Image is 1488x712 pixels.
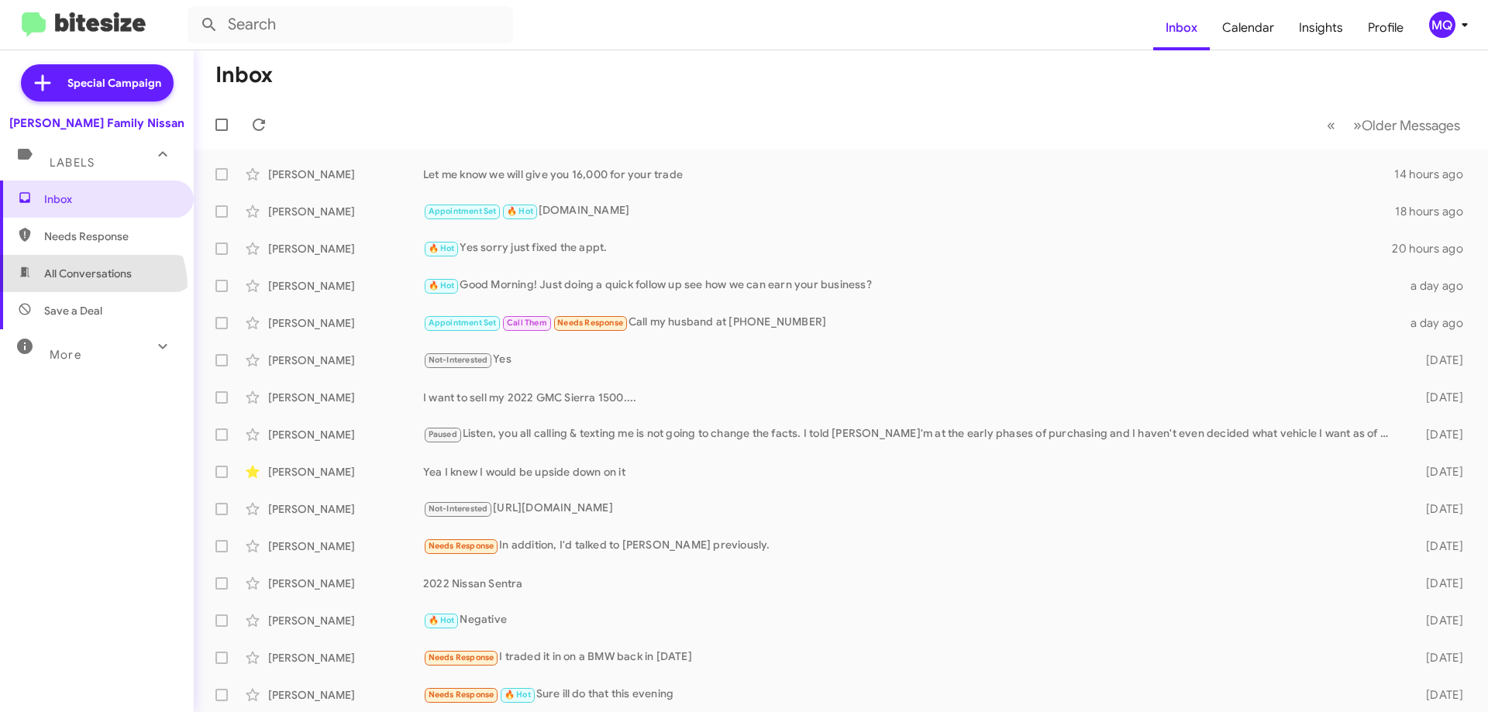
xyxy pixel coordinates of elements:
span: Needs Response [557,318,623,328]
div: I want to sell my 2022 GMC Sierra 1500.... [423,390,1401,405]
button: MQ [1416,12,1471,38]
div: Yes [423,351,1401,369]
span: Special Campaign [67,75,161,91]
span: Not-Interested [429,504,488,514]
div: [DATE] [1401,427,1476,442]
h1: Inbox [215,63,273,88]
div: [DATE] [1401,538,1476,554]
span: Needs Response [44,229,176,244]
div: a day ago [1401,278,1476,294]
span: Appointment Set [429,206,497,216]
span: Not-Interested [429,355,488,365]
div: Sure ill do that this evening [423,686,1401,703]
div: [DATE] [1401,576,1476,591]
div: [DATE] [1401,613,1476,628]
div: [PERSON_NAME] [268,464,423,480]
a: Calendar [1210,5,1286,50]
span: Older Messages [1362,117,1460,134]
div: [DOMAIN_NAME] [423,202,1395,220]
span: Call Them [507,318,547,328]
span: Needs Response [429,652,494,662]
div: 18 hours ago [1395,204,1476,219]
div: [PERSON_NAME] [268,241,423,256]
div: [URL][DOMAIN_NAME] [423,500,1401,518]
a: Profile [1355,5,1416,50]
div: I traded it in on a BMW back in [DATE] [423,648,1401,666]
div: [DATE] [1401,687,1476,703]
nav: Page navigation example [1318,109,1469,141]
span: Save a Deal [44,303,102,318]
span: 🔥 Hot [429,615,455,625]
span: Appointment Set [429,318,497,328]
button: Previous [1317,109,1345,141]
div: [PERSON_NAME] [268,613,423,628]
div: In addition, I'd talked to [PERSON_NAME] previously. [423,537,1401,555]
div: [PERSON_NAME] [268,427,423,442]
div: [DATE] [1401,390,1476,405]
div: a day ago [1401,315,1476,331]
div: [PERSON_NAME] [268,353,423,368]
div: 2022 Nissan Sentra [423,576,1401,591]
div: [PERSON_NAME] [268,167,423,182]
a: Inbox [1153,5,1210,50]
div: Listen, you all calling & texting me is not going to change the facts. I told [PERSON_NAME]'m at ... [423,425,1401,443]
input: Search [188,6,513,43]
div: [PERSON_NAME] [268,501,423,517]
span: » [1353,115,1362,135]
span: 🔥 Hot [507,206,533,216]
div: [DATE] [1401,501,1476,517]
span: « [1327,115,1335,135]
div: [PERSON_NAME] [268,278,423,294]
div: [PERSON_NAME] Family Nissan [9,115,184,131]
span: Labels [50,156,95,170]
div: [PERSON_NAME] [268,315,423,331]
div: [PERSON_NAME] [268,538,423,554]
span: All Conversations [44,266,132,281]
div: [DATE] [1401,353,1476,368]
div: [PERSON_NAME] [268,576,423,591]
div: 14 hours ago [1394,167,1476,182]
span: More [50,348,81,362]
span: 🔥 Hot [505,690,531,700]
div: [PERSON_NAME] [268,390,423,405]
div: Good Morning! Just doing a quick follow up see how we can earn your business? [423,277,1401,294]
span: 🔥 Hot [429,280,455,291]
div: 20 hours ago [1392,241,1476,256]
span: Inbox [44,191,176,207]
div: Let me know we will give you 16,000 for your trade [423,167,1394,182]
a: Special Campaign [21,64,174,101]
div: [PERSON_NAME] [268,204,423,219]
div: [DATE] [1401,650,1476,666]
span: 🔥 Hot [429,243,455,253]
div: Yea I knew I would be upside down on it [423,464,1401,480]
span: Paused [429,429,457,439]
div: Yes sorry just fixed the appt. [423,239,1392,257]
div: Negative [423,611,1401,629]
div: MQ [1429,12,1455,38]
button: Next [1344,109,1469,141]
div: Call my husband at [PHONE_NUMBER] [423,314,1401,332]
span: Needs Response [429,541,494,551]
a: Insights [1286,5,1355,50]
div: [PERSON_NAME] [268,650,423,666]
div: [DATE] [1401,464,1476,480]
div: [PERSON_NAME] [268,687,423,703]
span: Needs Response [429,690,494,700]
